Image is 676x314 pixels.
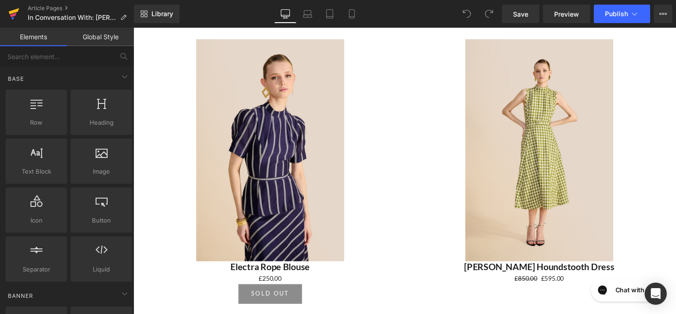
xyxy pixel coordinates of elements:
[108,264,174,284] button: Sold Out
[100,241,182,252] a: Electra Rope Blouse
[319,5,341,23] a: Tablet
[466,255,549,285] iframe: Gorgias live chat messenger
[645,283,667,305] div: Open Intercom Messenger
[594,5,650,23] button: Publish
[73,265,129,274] span: Liquid
[8,167,64,176] span: Text Block
[28,14,116,21] span: In Conversation With: [PERSON_NAME]
[121,270,161,278] span: Sold Out
[73,118,129,127] span: Heading
[543,5,590,23] a: Preview
[65,12,217,241] img: Electra Rope Blouse
[8,265,64,274] span: Separator
[151,10,173,18] span: Library
[605,10,628,18] span: Publish
[392,254,416,262] span: £850.00
[341,241,495,252] a: [PERSON_NAME] Houndstooth Dress
[73,216,129,225] span: Button
[28,5,134,12] a: Article Pages
[7,74,25,83] span: Base
[67,28,134,46] a: Global Style
[7,291,34,300] span: Banner
[342,12,494,241] img: Orin Houndstooth Dress
[458,5,476,23] button: Undo
[554,9,579,19] span: Preview
[73,167,129,176] span: Image
[296,5,319,23] a: Laptop
[129,254,153,262] span: £250.00
[480,5,498,23] button: Redo
[654,5,672,23] button: More
[8,118,64,127] span: Row
[513,9,528,19] span: Save
[420,254,443,262] span: £595.00
[341,5,363,23] a: Mobile
[8,216,64,225] span: Icon
[274,5,296,23] a: Desktop
[134,5,180,23] a: New Library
